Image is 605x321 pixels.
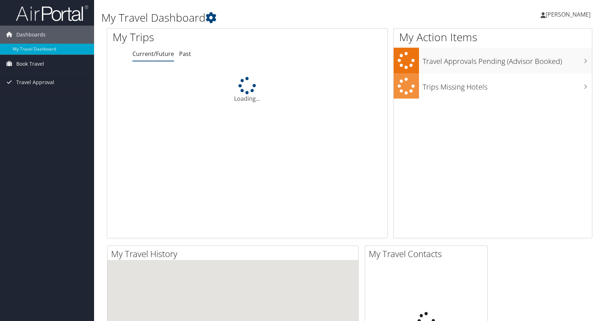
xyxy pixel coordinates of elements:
a: [PERSON_NAME] [541,4,598,25]
span: Book Travel [16,55,44,73]
span: [PERSON_NAME] [546,10,591,18]
div: Loading... [107,77,388,103]
h1: My Trips [113,30,265,45]
a: Travel Approvals Pending (Advisor Booked) [394,48,592,73]
a: Current/Future [132,50,174,58]
h1: My Travel Dashboard [101,10,432,25]
a: Trips Missing Hotels [394,73,592,99]
h1: My Action Items [394,30,592,45]
h2: My Travel Contacts [369,248,487,260]
span: Dashboards [16,26,46,44]
h2: My Travel History [111,248,358,260]
h3: Travel Approvals Pending (Advisor Booked) [423,53,592,66]
h3: Trips Missing Hotels [423,78,592,92]
a: Past [179,50,191,58]
span: Travel Approval [16,73,54,91]
img: airportal-logo.png [16,5,88,22]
